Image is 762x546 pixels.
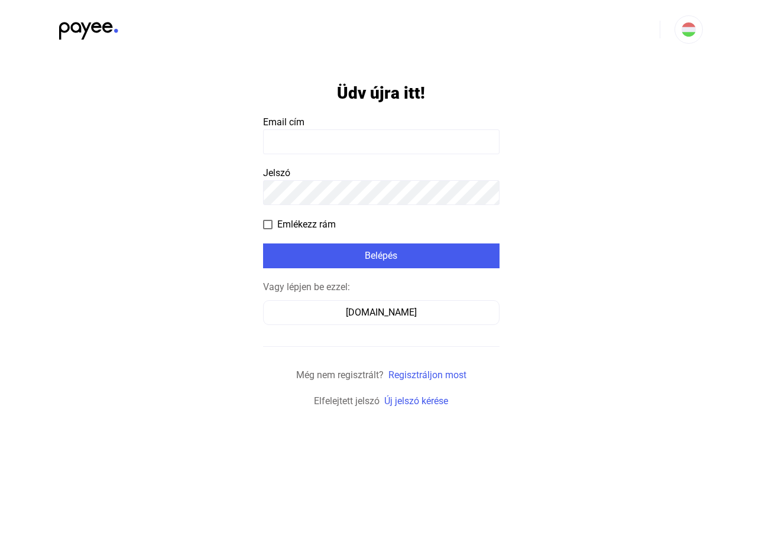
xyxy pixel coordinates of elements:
div: Vagy lépjen be ezzel: [263,280,500,294]
a: [DOMAIN_NAME] [263,307,500,318]
div: Belépés [267,249,496,263]
span: Jelszó [263,167,290,178]
button: HU [675,15,703,44]
span: Emlékezz rám [277,217,336,232]
span: Elfelejtett jelszó [314,395,380,407]
button: [DOMAIN_NAME] [263,300,500,325]
span: Még nem regisztrált? [296,369,384,381]
span: Email cím [263,116,304,128]
h1: Üdv újra itt! [337,83,425,103]
img: HU [682,22,696,37]
div: [DOMAIN_NAME] [267,305,495,320]
a: Új jelszó kérése [384,395,448,407]
button: Belépés [263,243,500,268]
a: Regisztráljon most [388,369,466,381]
img: black-payee-blue-dot.svg [59,15,118,40]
